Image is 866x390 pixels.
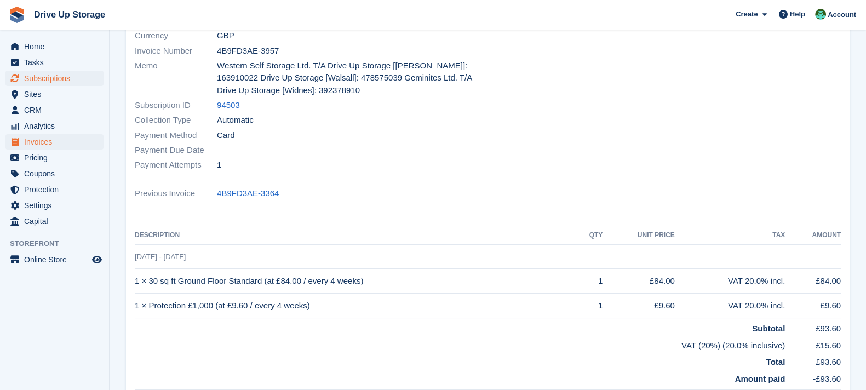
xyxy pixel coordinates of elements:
[135,114,217,127] span: Collection Type
[24,118,90,134] span: Analytics
[217,45,279,58] span: 4B9FD3AE-3957
[675,300,785,312] div: VAT 20.0% incl.
[5,150,104,165] a: menu
[217,114,254,127] span: Automatic
[24,71,90,86] span: Subscriptions
[135,335,785,352] td: VAT (20%) (20.0% inclusive)
[5,214,104,229] a: menu
[217,60,481,97] span: Western Self Storage Ltd. T/A Drive Up Storage [[PERSON_NAME]]: 163910022 Drive Up Storage [Walsa...
[10,238,109,249] span: Storefront
[766,357,785,366] strong: Total
[217,159,221,171] span: 1
[24,134,90,150] span: Invoices
[9,7,25,23] img: stora-icon-8386f47178a22dfd0bd8f6a31ec36ba5ce8667c1dd55bd0f319d3a0aa187defe.svg
[135,99,217,112] span: Subscription ID
[135,60,217,97] span: Memo
[603,269,674,294] td: £84.00
[675,227,785,244] th: Tax
[785,269,841,294] td: £84.00
[135,253,186,261] span: [DATE] - [DATE]
[815,9,826,20] img: Camille
[785,369,841,390] td: -£93.60
[735,374,785,383] strong: Amount paid
[785,335,841,352] td: £15.60
[5,198,104,213] a: menu
[752,324,785,333] strong: Subtotal
[5,134,104,150] a: menu
[135,187,217,200] span: Previous Invoice
[24,39,90,54] span: Home
[135,129,217,142] span: Payment Method
[5,166,104,181] a: menu
[24,214,90,229] span: Capital
[828,9,856,20] span: Account
[5,252,104,267] a: menu
[135,159,217,171] span: Payment Attempts
[24,87,90,102] span: Sites
[675,275,785,288] div: VAT 20.0% incl.
[5,39,104,54] a: menu
[790,9,805,20] span: Help
[24,150,90,165] span: Pricing
[217,30,234,42] span: GBP
[135,269,577,294] td: 1 × 30 sq ft Ground Floor Standard (at £84.00 / every 4 weeks)
[135,227,577,244] th: Description
[577,227,603,244] th: QTY
[24,252,90,267] span: Online Store
[24,198,90,213] span: Settings
[577,294,603,318] td: 1
[785,352,841,369] td: £93.60
[24,102,90,118] span: CRM
[5,71,104,86] a: menu
[5,87,104,102] a: menu
[135,30,217,42] span: Currency
[135,144,217,157] span: Payment Due Date
[135,294,577,318] td: 1 × Protection £1,000 (at £9.60 / every 4 weeks)
[5,102,104,118] a: menu
[736,9,758,20] span: Create
[90,253,104,266] a: Preview store
[217,99,240,112] a: 94503
[5,118,104,134] a: menu
[217,187,279,200] a: 4B9FD3AE-3364
[603,227,674,244] th: Unit Price
[785,318,841,335] td: £93.60
[785,294,841,318] td: £9.60
[24,55,90,70] span: Tasks
[5,182,104,197] a: menu
[603,294,674,318] td: £9.60
[217,129,235,142] span: Card
[577,269,603,294] td: 1
[24,182,90,197] span: Protection
[30,5,110,24] a: Drive Up Storage
[5,55,104,70] a: menu
[785,227,841,244] th: Amount
[135,45,217,58] span: Invoice Number
[24,166,90,181] span: Coupons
